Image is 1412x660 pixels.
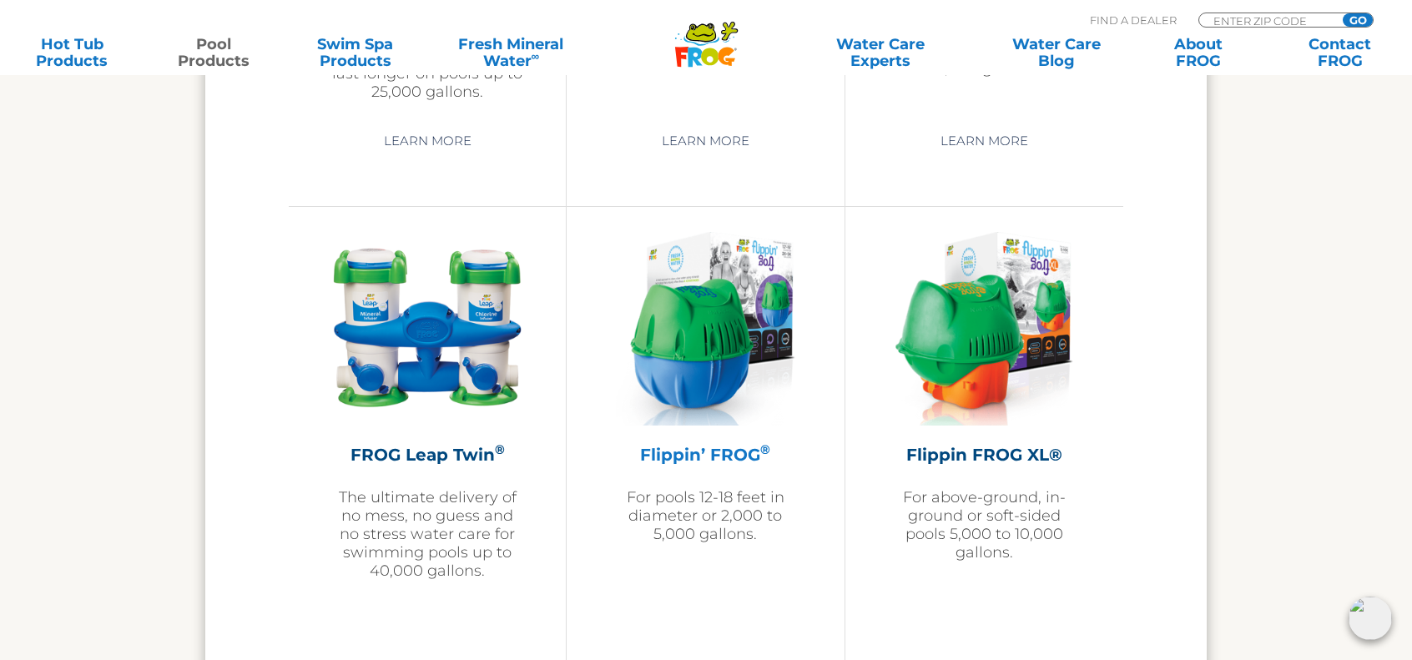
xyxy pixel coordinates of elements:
a: Learn More [921,126,1047,156]
a: Learn More [643,126,769,156]
sup: ® [495,441,505,457]
img: InfuzerTwin-300x300.png [330,232,524,426]
a: ContactFROG [1285,36,1395,69]
h2: Flippin’ FROG [608,442,802,467]
a: Learn More [365,126,491,156]
sup: ∞ [532,49,540,63]
img: openIcon [1349,597,1392,640]
a: Fresh MineralWater∞ [442,36,580,69]
input: Zip Code Form [1212,13,1324,28]
a: Swim SpaProducts [300,36,411,69]
h2: FROG Leap Twin [330,442,524,467]
a: Water CareExperts [790,36,970,69]
p: For pools 12-18 feet in diameter or 2,000 to 5,000 gallons. [608,488,802,543]
a: PoolProducts [159,36,269,69]
img: flippin-frog-featured-img-277x300.png [616,232,794,426]
input: GO [1343,13,1373,27]
p: The ultimate delivery of no mess, no guess and no stress water care for swimming pools up to 40,0... [330,488,524,580]
h2: Flippin FROG XL® [887,442,1082,467]
a: Hot TubProducts [17,36,127,69]
img: flippin-frog-xl-featured-img-v2-275x300.png [895,232,1073,426]
p: Find A Dealer [1090,13,1177,28]
a: AboutFROG [1143,36,1253,69]
a: Water CareBlog [1001,36,1112,69]
p: For above-ground, in-ground or soft-sided pools 5,000 to 10,000 gallons. [887,488,1082,562]
sup: ® [760,441,770,457]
